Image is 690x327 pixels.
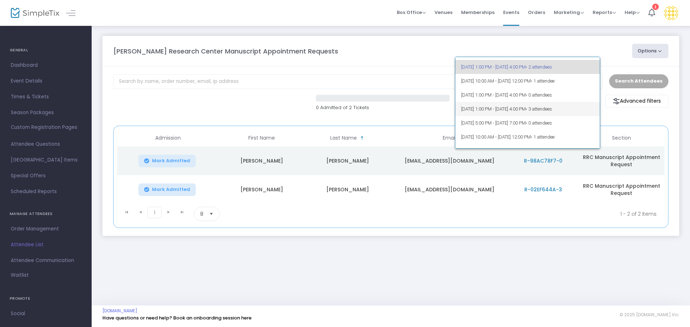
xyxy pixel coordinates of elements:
[526,64,552,70] span: • 2 attendees
[461,88,594,102] span: [DATE] 1:00 PM - [DATE] 4:00 PM
[461,116,594,130] span: [DATE] 5:00 PM - [DATE] 7:00 PM
[526,120,552,126] span: • 0 attendees
[531,134,555,140] span: • 1 attendee
[461,102,594,116] span: [DATE] 1:00 PM - [DATE] 4:00 PM
[531,78,555,84] span: • 1 attendee
[461,144,594,158] span: [DATE] 1:00 PM - [DATE] 4:00 PM
[461,130,594,144] span: [DATE] 10:00 AM - [DATE] 12:00 PM
[526,92,552,98] span: • 0 attendees
[461,74,594,88] span: [DATE] 10:00 AM - [DATE] 12:00 PM
[461,60,594,74] span: [DATE] 1:00 PM - [DATE] 4:00 PM
[526,106,552,112] span: • 3 attendees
